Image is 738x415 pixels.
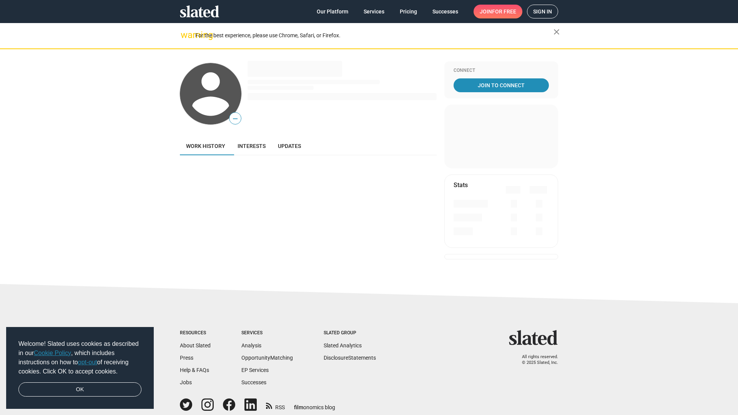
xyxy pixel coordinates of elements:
[324,342,362,349] a: Slated Analytics
[78,359,97,365] a: opt-out
[527,5,558,18] a: Sign in
[357,5,391,18] a: Services
[180,379,192,385] a: Jobs
[324,355,376,361] a: DisclosureStatements
[492,5,516,18] span: for free
[514,354,558,365] p: All rights reserved. © 2025 Slated, Inc.
[266,399,285,411] a: RSS
[394,5,423,18] a: Pricing
[474,5,522,18] a: Joinfor free
[231,137,272,155] a: Interests
[6,327,154,409] div: cookieconsent
[241,342,261,349] a: Analysis
[18,382,141,397] a: dismiss cookie message
[272,137,307,155] a: Updates
[241,355,293,361] a: OpportunityMatching
[311,5,354,18] a: Our Platform
[229,114,241,124] span: —
[432,5,458,18] span: Successes
[241,367,269,373] a: EP Services
[317,5,348,18] span: Our Platform
[294,398,335,411] a: filmonomics blog
[454,68,549,74] div: Connect
[186,143,225,149] span: Work history
[34,350,71,356] a: Cookie Policy
[180,342,211,349] a: About Slated
[180,330,211,336] div: Resources
[480,5,516,18] span: Join
[324,330,376,336] div: Slated Group
[180,137,231,155] a: Work history
[241,379,266,385] a: Successes
[364,5,384,18] span: Services
[533,5,552,18] span: Sign in
[278,143,301,149] span: Updates
[180,367,209,373] a: Help & FAQs
[454,78,549,92] a: Join To Connect
[400,5,417,18] span: Pricing
[454,181,468,189] mat-card-title: Stats
[180,355,193,361] a: Press
[18,339,141,376] span: Welcome! Slated uses cookies as described in our , which includes instructions on how to of recei...
[455,78,547,92] span: Join To Connect
[238,143,266,149] span: Interests
[552,27,561,37] mat-icon: close
[426,5,464,18] a: Successes
[195,30,553,41] div: For the best experience, please use Chrome, Safari, or Firefox.
[241,330,293,336] div: Services
[294,404,303,410] span: film
[181,30,190,40] mat-icon: warning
